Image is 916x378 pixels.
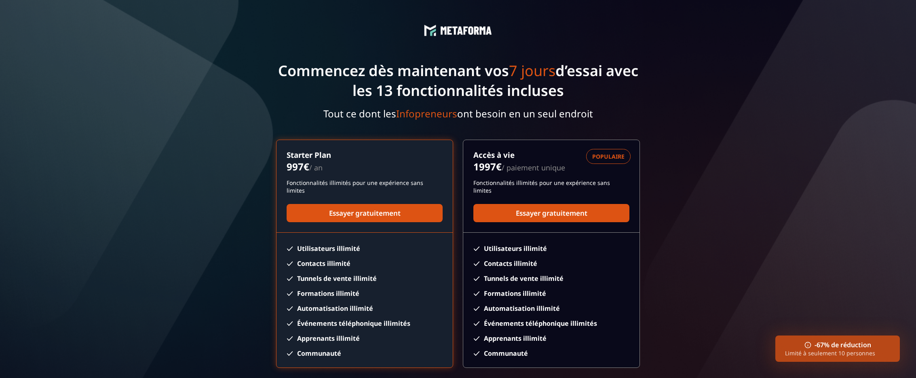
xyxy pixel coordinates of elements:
span: / an [309,163,323,172]
img: checked [473,261,480,266]
img: checked [473,336,480,341]
li: Tunnels de vente illimité [473,274,629,283]
li: Automatisation illimité [473,304,629,313]
li: Tunnels de vente illimité [287,274,443,283]
img: checked [473,351,480,356]
div: POPULAIRE [586,149,631,164]
currency: € [496,160,502,173]
img: checked [287,351,293,356]
p: Fonctionnalités illimités pour une expérience sans limites [287,179,443,194]
li: Communauté [473,349,629,358]
img: ifno [804,342,811,348]
img: checked [473,306,480,311]
h3: Starter Plan [287,150,443,160]
li: Apprenants illimité [473,334,629,343]
li: Apprenants illimité [287,334,443,343]
li: Communauté [287,349,443,358]
img: checked [287,321,293,326]
h1: Commencez dès maintenant vos d’essai avec les 13 fonctionnalités incluses [276,61,640,100]
li: Automatisation illimité [287,304,443,313]
li: Utilisateurs illimité [473,244,629,253]
p: Limité à seulement 10 personnes [785,349,890,357]
money: 1997 [473,160,502,173]
img: checked [287,276,293,281]
img: logo [424,24,436,36]
li: Événements téléphonique illimités [287,319,443,328]
img: checked [287,261,293,266]
img: checked [287,306,293,311]
img: checked [287,336,293,341]
img: checked [473,276,480,281]
a: Essayer gratuitement [473,204,629,222]
li: Formations illimité [287,289,443,298]
a: Essayer gratuitement [287,204,443,222]
li: Utilisateurs illimité [287,244,443,253]
span: 7 jours [509,61,555,81]
currency: € [304,160,309,173]
li: Événements téléphonique illimités [473,319,629,328]
h3: -67% de réduction [785,340,890,349]
img: checked [473,291,480,296]
money: 997 [287,160,309,173]
span: Infopreneurs [396,107,457,120]
p: Tout ce dont les ont besoin en un seul endroit [276,107,640,120]
img: checked [473,321,480,326]
h3: Accès à vie [473,150,629,160]
img: checked [287,291,293,296]
img: checked [287,246,293,251]
img: checked [473,246,480,251]
li: Contacts illimité [287,259,443,268]
img: logo [440,26,492,35]
li: Formations illimité [473,289,629,298]
p: Fonctionnalités illimités pour une expérience sans limites [473,179,629,194]
li: Contacts illimité [473,259,629,268]
span: / paiement unique [502,163,565,172]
